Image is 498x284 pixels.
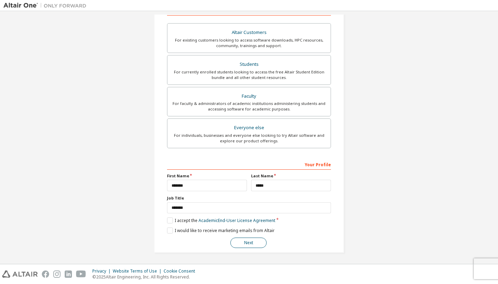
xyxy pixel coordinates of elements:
label: Last Name [251,173,331,179]
img: Altair One [3,2,90,9]
div: Cookie Consent [164,268,199,274]
label: First Name [167,173,247,179]
div: Students [172,60,326,69]
label: Job Title [167,195,331,201]
div: Privacy [92,268,113,274]
img: instagram.svg [53,270,61,278]
img: youtube.svg [76,270,86,278]
button: Next [230,238,267,248]
div: For currently enrolled students looking to access the free Altair Student Edition bundle and all ... [172,69,326,80]
p: © 2025 Altair Engineering, Inc. All Rights Reserved. [92,274,199,280]
div: For faculty & administrators of academic institutions administering students and accessing softwa... [172,101,326,112]
img: altair_logo.svg [2,270,38,278]
div: Faculty [172,91,326,101]
div: Website Terms of Use [113,268,164,274]
div: Your Profile [167,159,331,170]
div: For individuals, businesses and everyone else looking to try Altair software and explore our prod... [172,133,326,144]
img: linkedin.svg [65,270,72,278]
div: For existing customers looking to access software downloads, HPC resources, community, trainings ... [172,37,326,48]
label: I would like to receive marketing emails from Altair [167,228,275,233]
div: Altair Customers [172,28,326,37]
a: Academic End-User License Agreement [199,218,275,223]
img: facebook.svg [42,270,49,278]
div: Everyone else [172,123,326,133]
label: I accept the [167,218,275,223]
